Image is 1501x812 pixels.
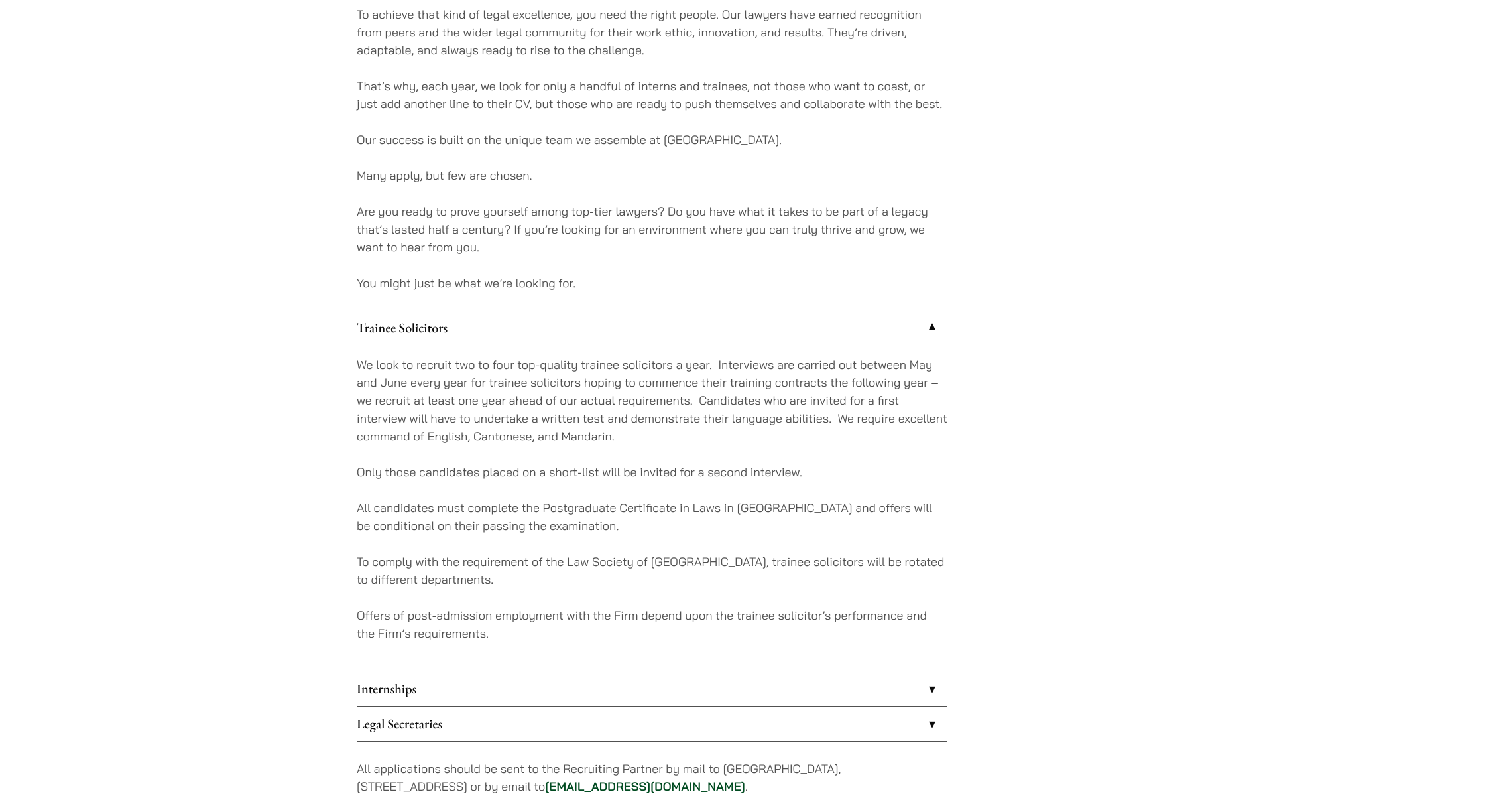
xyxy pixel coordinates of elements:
p: Offers of post-admission employment with the Firm depend upon the trainee solicitor’s performance... [357,606,947,642]
p: To achieve that kind of legal excellence, you need the right people. Our lawyers have earned reco... [357,5,947,59]
p: All candidates must complete the Postgraduate Certificate in Laws in [GEOGRAPHIC_DATA] and offers... [357,499,947,535]
p: We look to recruit two to four top-quality trainee solicitors a year. Interviews are carried out ... [357,356,947,445]
p: All applications should be sent to the Recruiting Partner by mail to [GEOGRAPHIC_DATA], [STREET_A... [357,760,947,795]
div: Trainee Solicitors [357,345,947,671]
p: To comply with the requirement of the Law Society of [GEOGRAPHIC_DATA], trainee solicitors will b... [357,553,947,588]
p: That’s why, each year, we look for only a handful of interns and trainees, not those who want to ... [357,77,947,113]
p: Are you ready to prove yourself among top-tier lawyers? Do you have what it takes to be part of a... [357,202,947,256]
p: Many apply, but few are chosen. [357,167,947,184]
a: Internships [357,671,947,706]
a: [EMAIL_ADDRESS][DOMAIN_NAME] [545,779,745,794]
a: Legal Secretaries [357,707,947,741]
p: Only those candidates placed on a short-list will be invited for a second interview. [357,463,947,481]
p: You might just be what we’re looking for. [357,274,947,292]
p: Our success is built on the unique team we assemble at [GEOGRAPHIC_DATA]. [357,131,947,149]
a: Trainee Solicitors [357,310,947,345]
